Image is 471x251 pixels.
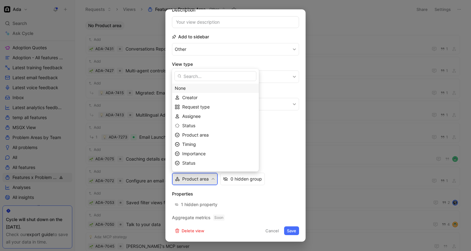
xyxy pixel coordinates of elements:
[182,95,197,100] span: Creator
[182,160,195,166] span: Status
[182,132,209,138] span: Product area
[182,123,195,128] span: Status
[174,71,256,81] input: Search...
[182,151,206,156] span: Importance
[182,113,201,119] span: Assignee
[175,84,256,92] div: None
[182,142,196,147] span: Timing
[182,104,210,109] span: Request type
